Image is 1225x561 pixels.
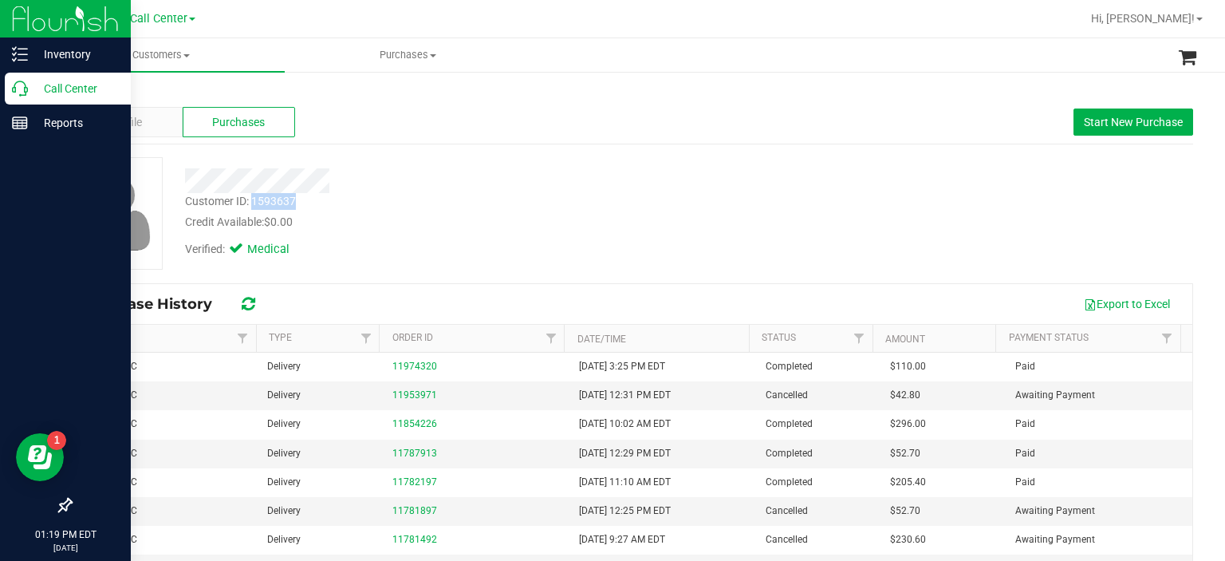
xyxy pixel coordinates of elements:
[12,46,28,62] inline-svg: Inventory
[577,334,626,345] a: Date/Time
[264,215,293,228] span: $0.00
[16,433,64,481] iframe: Resource center
[269,332,292,343] a: Type
[212,114,265,131] span: Purchases
[12,81,28,97] inline-svg: Call Center
[247,241,311,259] span: Medical
[38,48,285,62] span: Customers
[392,361,437,372] a: 11974320
[766,388,808,403] span: Cancelled
[185,193,296,210] div: Customer ID: 1593637
[267,446,301,461] span: Delivery
[392,505,437,516] a: 11781897
[579,532,665,547] span: [DATE] 9:27 AM EDT
[392,476,437,488] a: 11782197
[1015,359,1035,374] span: Paid
[766,532,808,547] span: Cancelled
[286,48,530,62] span: Purchases
[766,504,808,519] span: Cancelled
[267,359,301,374] span: Delivery
[392,418,437,429] a: 11854226
[230,325,256,352] a: Filter
[392,448,437,459] a: 11787913
[579,446,671,461] span: [DATE] 12:29 PM EDT
[285,38,531,72] a: Purchases
[1091,12,1195,25] span: Hi, [PERSON_NAME]!
[28,113,124,132] p: Reports
[885,334,925,345] a: Amount
[267,532,301,547] span: Delivery
[83,295,228,313] span: Purchase History
[538,325,564,352] a: Filter
[1015,388,1095,403] span: Awaiting Payment
[28,45,124,64] p: Inventory
[845,325,872,352] a: Filter
[1084,116,1183,128] span: Start New Purchase
[267,388,301,403] span: Delivery
[185,241,311,259] div: Verified:
[353,325,379,352] a: Filter
[47,431,66,450] iframe: Resource center unread badge
[1009,332,1089,343] a: Payment Status
[579,388,671,403] span: [DATE] 12:31 PM EDT
[1073,290,1180,318] button: Export to Excel
[1015,532,1095,547] span: Awaiting Payment
[1154,325,1180,352] a: Filter
[762,332,796,343] a: Status
[267,417,301,432] span: Delivery
[7,527,124,542] p: 01:19 PM EDT
[579,417,671,432] span: [DATE] 10:02 AM EDT
[890,417,926,432] span: $296.00
[1015,504,1095,519] span: Awaiting Payment
[579,504,671,519] span: [DATE] 12:25 PM EDT
[12,115,28,131] inline-svg: Reports
[185,214,735,231] div: Credit Available:
[890,359,926,374] span: $110.00
[1015,417,1035,432] span: Paid
[28,79,124,98] p: Call Center
[579,359,665,374] span: [DATE] 3:25 PM EDT
[890,532,926,547] span: $230.60
[766,359,813,374] span: Completed
[766,417,813,432] span: Completed
[890,504,920,519] span: $52.70
[1073,109,1193,136] button: Start New Purchase
[890,388,920,403] span: $42.80
[1015,446,1035,461] span: Paid
[766,475,813,490] span: Completed
[267,504,301,519] span: Delivery
[392,534,437,545] a: 11781492
[1015,475,1035,490] span: Paid
[392,389,437,401] a: 11953971
[579,475,671,490] span: [DATE] 11:10 AM EDT
[130,12,187,26] span: Call Center
[890,446,920,461] span: $52.70
[766,446,813,461] span: Completed
[890,475,926,490] span: $205.40
[267,475,301,490] span: Delivery
[392,332,433,343] a: Order ID
[7,542,124,554] p: [DATE]
[38,38,285,72] a: Customers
